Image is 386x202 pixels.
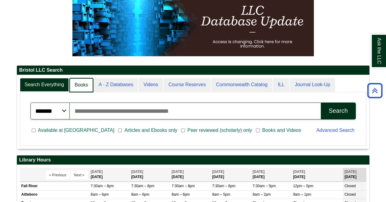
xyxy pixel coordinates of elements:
a: A - Z Databases [94,78,138,92]
th: [DATE] [170,168,211,181]
a: Books [69,78,93,92]
span: Available at [GEOGRAPHIC_DATA] [36,127,117,134]
span: 7:30am – 8pm [212,184,235,188]
th: [DATE] [251,168,292,181]
span: [DATE] [172,170,184,174]
span: 7:30am – 8pm [172,184,195,188]
input: Available at [GEOGRAPHIC_DATA] [32,128,36,133]
td: Fall River [20,182,89,190]
span: 7:30am – 8pm [131,184,155,188]
td: Attleboro [20,191,89,199]
span: [DATE] [212,170,224,174]
input: Articles and Ebooks only [118,128,122,133]
a: Back to Top [365,86,384,95]
a: ILL [273,78,289,92]
span: 9am – 1pm [293,192,311,197]
span: 7:30am – 5pm [253,184,276,188]
span: Closed [344,192,356,197]
span: 7:30am – 8pm [91,184,114,188]
span: [DATE] [131,170,143,174]
a: Search Everything [20,78,69,92]
span: 8am – 5pm [212,192,230,197]
span: [DATE] [344,170,356,174]
span: [DATE] [293,170,305,174]
span: 8am – 6pm [91,192,109,197]
a: Journal Look-Up [290,78,335,92]
button: « Previous [46,171,70,180]
th: [DATE] [292,168,343,181]
span: Books and Videos [260,127,304,134]
a: Videos [139,78,163,92]
span: [DATE] [91,170,103,174]
div: Search [329,107,348,114]
a: Advanced Search [316,128,354,133]
span: Peer reviewed (scholarly) only [185,127,254,134]
th: [DATE] [89,168,130,181]
span: Closed [344,184,356,188]
input: Books and Videos [256,128,260,133]
a: Commonwealth Catalog [211,78,273,92]
span: 12pm – 5pm [293,184,313,188]
span: 8am – 6pm [131,192,149,197]
th: [DATE] [343,168,366,181]
h2: Bristol LLC Search [17,66,369,75]
input: Peer reviewed (scholarly) only [181,128,185,133]
h2: Library Hours [17,155,369,165]
span: Articles and Ebooks only [122,127,180,134]
th: [DATE] [211,168,251,181]
a: Course Reserves [164,78,211,92]
button: Search [321,103,356,119]
span: 8am – 6pm [172,192,190,197]
th: [DATE] [130,168,170,181]
button: Next » [71,171,88,180]
span: [DATE] [253,170,265,174]
span: 9am – 2pm [253,192,271,197]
